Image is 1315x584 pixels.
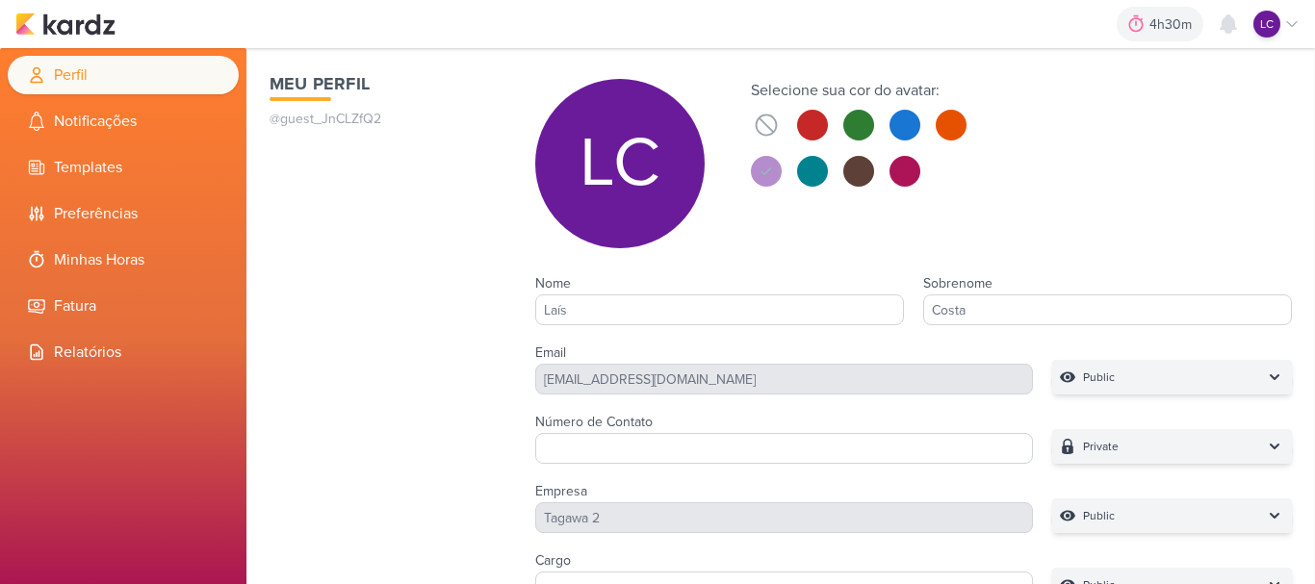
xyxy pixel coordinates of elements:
p: LC [580,129,660,198]
label: Número de Contato [535,414,653,430]
button: Public [1052,498,1292,533]
li: Perfil [8,56,239,94]
li: Notificações [8,102,239,140]
li: Fatura [8,287,239,325]
label: Empresa [535,483,587,499]
li: Preferências [8,194,239,233]
div: 4h30m [1149,14,1198,35]
p: Private [1083,437,1119,456]
p: Public [1083,368,1115,387]
p: Public [1083,506,1115,525]
div: Laís Costa [1253,11,1280,38]
div: Laís Costa [535,79,705,248]
p: @guest_JnCLZfQ2 [270,109,497,129]
li: Minhas Horas [8,241,239,279]
label: Sobrenome [923,275,993,292]
img: kardz.app [15,13,116,36]
button: Private [1052,429,1292,464]
button: Public [1052,360,1292,394]
div: Selecione sua cor do avatar: [751,79,967,102]
li: Relatórios [8,333,239,371]
label: Nome [535,275,571,292]
p: LC [1260,15,1274,33]
label: Email [535,344,566,361]
h1: Meu Perfil [270,71,497,97]
li: Templates [8,148,239,187]
div: [EMAIL_ADDRESS][DOMAIN_NAME] [535,364,1034,394]
label: Cargo [535,552,571,569]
